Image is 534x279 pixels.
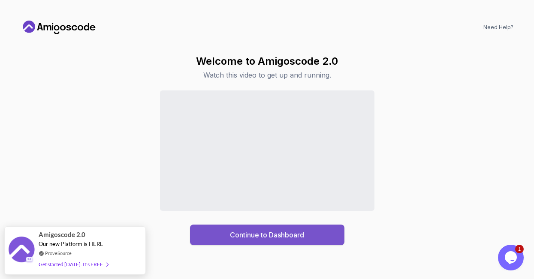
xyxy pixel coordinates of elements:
h1: Welcome to Amigoscode 2.0 [196,54,338,68]
iframe: Sales Video [160,90,374,211]
img: provesource social proof notification image [9,237,34,264]
div: Continue to Dashboard [230,230,304,240]
button: Continue to Dashboard [190,225,344,245]
a: Home link [21,21,98,34]
div: Get started [DATE]. It's FREE [39,259,108,269]
span: Amigoscode 2.0 [39,230,85,240]
span: Our new Platform is HERE [39,240,103,247]
a: Need Help? [483,24,513,31]
a: ProveSource [45,249,72,257]
p: Watch this video to get up and running. [196,70,338,80]
iframe: chat widget [498,245,525,270]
